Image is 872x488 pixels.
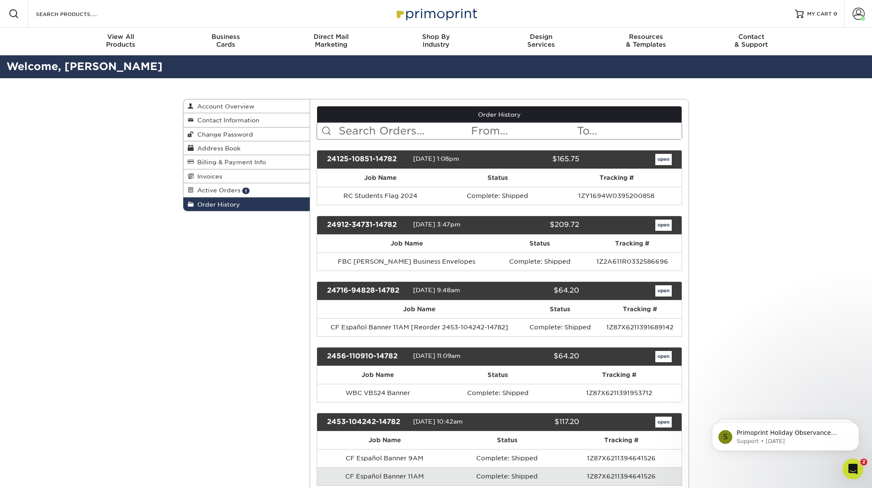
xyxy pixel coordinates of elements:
td: CF Español Banner 9AM [317,449,453,467]
a: Account Overview [183,99,310,113]
th: Status [439,366,556,384]
a: open [655,285,672,297]
div: $117.20 [493,417,585,428]
div: $165.75 [493,154,585,165]
th: Status [452,431,561,449]
td: CF Español Banner 11AM [317,467,453,485]
span: [DATE] 3:47pm [413,221,461,228]
img: Primoprint [393,4,479,23]
a: Direct MailMarketing [279,28,384,55]
div: 2456-110910-14782 [321,351,413,362]
div: & Templates [593,33,699,48]
a: Active Orders 1 [183,183,310,197]
a: Invoices [183,169,310,183]
div: $64.20 [493,285,585,297]
td: 1Z87X6211391953712 [556,384,682,402]
span: View All [68,33,173,41]
a: BusinessCards [173,28,279,55]
a: open [655,417,672,428]
a: open [655,220,672,231]
div: $64.20 [493,351,585,362]
div: Services [488,33,593,48]
td: Complete: Shipped [452,467,561,485]
input: To... [576,123,682,139]
div: Industry [384,33,489,48]
div: & Support [699,33,804,48]
td: Complete: Shipped [452,449,561,467]
span: Active Orders [194,187,240,194]
span: Resources [593,33,699,41]
span: Invoices [194,173,222,180]
span: Order History [194,201,240,208]
td: Complete: Shipped [444,187,551,205]
td: WBC VBS24 Banner [317,384,439,402]
span: 1 [242,188,250,194]
span: [DATE] 11:09am [413,352,461,359]
span: MY CART [807,10,832,18]
a: open [655,154,672,165]
span: Change Password [194,131,253,138]
div: 2453-104242-14782 [321,417,413,428]
span: Contact [699,33,804,41]
span: Design [488,33,593,41]
iframe: Intercom live chat [843,459,863,479]
span: [DATE] 1:08pm [413,155,459,162]
td: 1Z87X6211391689142 [599,318,682,336]
span: Contact Information [194,117,260,124]
th: Job Name [317,366,439,384]
a: Change Password [183,128,310,141]
td: 1Z87X6211394641526 [561,449,682,467]
td: 1ZY1694W0395200858 [551,187,682,205]
th: Tracking # [551,169,682,187]
div: Cards [173,33,279,48]
th: Job Name [317,235,497,252]
div: Products [68,33,173,48]
span: Shop By [384,33,489,41]
div: 24125-10851-14782 [321,154,413,165]
th: Job Name [317,300,522,318]
span: [DATE] 10:42am [413,418,463,425]
iframe: Intercom notifications message [699,404,872,465]
a: DesignServices [488,28,593,55]
a: open [655,351,672,362]
a: Billing & Payment Info [183,155,310,169]
span: 2 [860,459,867,466]
span: [DATE] 9:48am [413,287,460,293]
input: Search Orders... [338,123,471,139]
a: Contact& Support [699,28,804,55]
th: Tracking # [561,431,682,449]
th: Job Name [317,169,444,187]
a: Contact Information [183,113,310,127]
td: 1Z87X6211394641526 [561,467,682,485]
input: SEARCH PRODUCTS..... [35,9,119,19]
td: Complete: Shipped [497,252,583,271]
div: 24716-94828-14782 [321,285,413,297]
td: 1Z2A611R0332586696 [583,252,682,271]
span: Billing & Payment Info [194,159,266,166]
a: Order History [317,106,682,123]
a: Shop ByIndustry [384,28,489,55]
span: Business [173,33,279,41]
span: Address Book [194,145,240,152]
th: Status [522,300,599,318]
th: Tracking # [556,366,682,384]
a: Address Book [183,141,310,155]
td: CF Español Banner 11AM [Reorder 2453-104242-14782] [317,318,522,336]
div: 24912-34731-14782 [321,220,413,231]
td: RC Students Flag 2024 [317,187,444,205]
div: $209.72 [493,220,585,231]
span: Account Overview [194,103,254,110]
div: Marketing [279,33,384,48]
td: Complete: Shipped [522,318,599,336]
th: Status [444,169,551,187]
td: Complete: Shipped [439,384,556,402]
td: FBC [PERSON_NAME] Business Envelopes [317,252,497,271]
th: Status [497,235,583,252]
iframe: Google Customer Reviews [2,462,74,485]
span: 0 [834,11,837,17]
a: View AllProducts [68,28,173,55]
